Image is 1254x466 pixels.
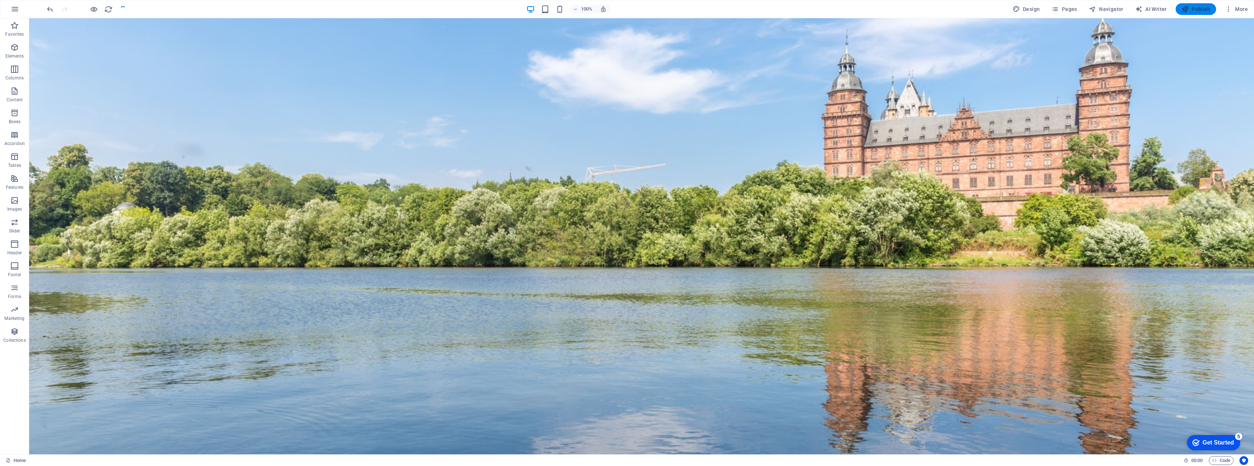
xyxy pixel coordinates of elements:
[8,162,21,168] p: Tables
[38,43,54,48] div: Domain
[46,5,54,13] i: Undo: Change text (Ctrl+Z)
[22,8,53,15] div: Get Started
[600,6,607,12] i: On resize automatically adjust zoom level to fit chosen device.
[89,5,98,13] button: Click here to leave preview mode and continue editing
[570,5,596,13] button: 100%
[71,42,77,48] img: tab_keywords_by_traffic_grey.svg
[1010,3,1043,15] button: Design
[5,75,24,81] p: Columns
[7,97,23,103] p: Content
[104,5,113,13] i: Reload page
[1184,456,1203,465] h6: Session time
[1225,5,1248,13] span: More
[1196,458,1197,463] span: :
[6,456,26,465] a: Click to cancel selection. Double-click to open Pages
[5,31,24,37] p: Favorites
[79,43,126,48] div: Keywords nach Traffic
[9,228,20,234] p: Slider
[1048,3,1080,15] button: Pages
[1181,5,1210,13] span: Publish
[1051,5,1077,13] span: Pages
[1086,3,1126,15] button: Navigator
[1209,456,1234,465] button: Code
[4,141,25,146] p: Accordion
[8,294,21,299] p: Forms
[20,12,36,17] div: v 4.0.25
[1239,456,1248,465] button: Usercentrics
[6,4,59,19] div: Get Started 5 items remaining, 0% complete
[46,5,54,13] button: undo
[54,1,61,9] div: 5
[12,19,17,25] img: website_grey.svg
[8,272,21,278] p: Footer
[7,206,22,212] p: Images
[7,250,22,256] p: Header
[9,119,21,125] p: Boxes
[12,12,17,17] img: logo_orange.svg
[19,19,80,25] div: Domain: [DOMAIN_NAME]
[104,5,113,13] button: reload
[1212,456,1230,465] span: Code
[1089,5,1123,13] span: Navigator
[581,5,593,13] h6: 100%
[4,316,24,321] p: Marketing
[3,337,26,343] p: Collections
[1191,456,1203,465] span: 00 00
[1132,3,1170,15] button: AI Writer
[1013,5,1040,13] span: Design
[1135,5,1167,13] span: AI Writer
[1176,3,1216,15] button: Publish
[5,53,24,59] p: Elements
[1222,3,1251,15] button: More
[6,184,23,190] p: Features
[30,42,35,48] img: tab_domain_overview_orange.svg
